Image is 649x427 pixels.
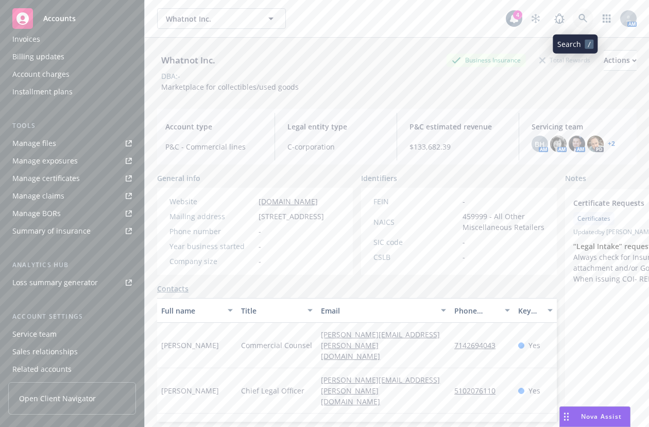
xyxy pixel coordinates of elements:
[8,343,136,360] a: Sales relationships
[604,51,637,70] div: Actions
[373,252,458,262] div: CSLB
[8,121,136,131] div: Tools
[12,361,72,377] div: Related accounts
[157,298,237,323] button: Full name
[8,188,136,204] a: Manage claims
[241,385,304,396] span: Chief Legal Officer
[8,260,136,270] div: Analytics hub
[559,406,630,427] button: Nova Assist
[8,170,136,187] a: Manage certificates
[12,274,98,291] div: Loss summary generator
[321,375,440,406] a: [PERSON_NAME][EMAIL_ADDRESS][PERSON_NAME][DOMAIN_NAME]
[169,256,254,267] div: Company size
[8,326,136,342] a: Service team
[241,340,312,351] span: Commercial Counsel
[550,136,567,152] img: photo
[514,298,557,323] button: Key contact
[12,205,61,222] div: Manage BORs
[604,50,637,71] button: Actions
[12,135,56,152] div: Manage files
[8,223,136,239] a: Summary of insurance
[549,8,570,29] a: Report a Bug
[463,252,465,262] span: -
[157,173,200,184] span: General info
[161,305,221,316] div: Full name
[565,173,586,185] span: Notes
[12,326,57,342] div: Service team
[161,385,219,396] span: [PERSON_NAME]
[157,283,189,294] a: Contacts
[8,361,136,377] a: Related accounts
[409,121,506,132] span: P&C estimated revenue
[12,84,73,100] div: Installment plans
[8,135,136,152] a: Manage files
[409,141,506,152] span: $133,682.39
[608,141,615,147] a: +2
[43,14,76,23] span: Accounts
[259,256,261,267] span: -
[157,8,286,29] button: Whatnot Inc.
[12,31,40,47] div: Invoices
[454,340,504,350] a: 7142694043
[8,31,136,47] a: Invoices
[8,274,136,291] a: Loss summary generator
[169,196,254,207] div: Website
[241,305,301,316] div: Title
[8,205,136,222] a: Manage BORs
[12,343,78,360] div: Sales relationships
[321,330,440,361] a: [PERSON_NAME][EMAIL_ADDRESS][PERSON_NAME][DOMAIN_NAME]
[237,298,317,323] button: Title
[12,188,64,204] div: Manage claims
[528,385,540,396] span: Yes
[454,386,504,396] a: 5102076110
[569,136,585,152] img: photo
[161,340,219,351] span: [PERSON_NAME]
[528,340,540,351] span: Yes
[8,4,136,33] a: Accounts
[8,48,136,65] a: Billing updates
[454,305,499,316] div: Phone number
[259,196,318,206] a: [DOMAIN_NAME]
[513,10,522,20] div: 4
[587,136,604,152] img: photo
[361,173,397,184] span: Identifiers
[525,8,546,29] a: Stop snowing
[447,54,526,67] div: Business Insurance
[581,412,622,421] span: Nova Assist
[463,237,465,248] span: -
[157,54,219,67] div: Whatnot Inc.
[373,196,458,207] div: FEIN
[259,241,261,252] span: -
[596,8,617,29] a: Switch app
[12,66,70,83] div: Account charges
[8,84,136,100] a: Installment plans
[169,241,254,252] div: Year business started
[573,8,593,29] a: Search
[19,393,96,404] span: Open Client Navigator
[8,311,136,322] div: Account settings
[317,298,450,323] button: Email
[259,211,324,222] span: [STREET_ADDRESS]
[166,13,255,24] span: Whatnot Inc.
[169,211,254,222] div: Mailing address
[8,153,136,169] a: Manage exposures
[535,139,545,150] span: BH
[534,54,595,67] div: Total Rewards
[532,121,628,132] span: Servicing team
[463,211,544,233] span: 459999 - All Other Miscellaneous Retailers
[577,214,610,223] span: Certificates
[463,196,465,207] span: -
[165,121,262,132] span: Account type
[161,71,180,81] div: DBA: -
[12,223,91,239] div: Summary of insurance
[373,237,458,248] div: SIC code
[12,48,64,65] div: Billing updates
[518,305,541,316] div: Key contact
[321,305,435,316] div: Email
[169,226,254,237] div: Phone number
[560,407,573,426] div: Drag to move
[450,298,514,323] button: Phone number
[287,121,384,132] span: Legal entity type
[8,66,136,83] a: Account charges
